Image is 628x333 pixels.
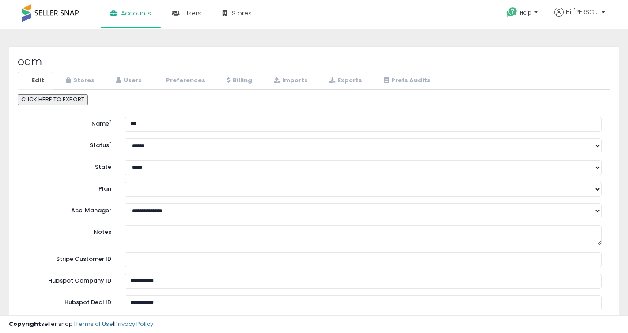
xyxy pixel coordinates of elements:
[54,72,104,90] a: Stores
[76,320,113,328] a: Terms of Use
[262,72,317,90] a: Imports
[18,94,88,105] button: CLICK HERE TO EXPORT
[318,72,371,90] a: Exports
[507,7,518,18] i: Get Help
[9,320,153,329] div: seller snap | |
[20,117,118,128] label: Name
[566,8,599,16] span: Hi [PERSON_NAME]
[20,295,118,307] label: Hubspot Deal ID
[18,72,53,90] a: Edit
[372,72,440,90] a: Prefs Audits
[9,320,41,328] strong: Copyright
[184,9,201,18] span: Users
[18,56,610,67] h2: odm
[20,182,118,193] label: Plan
[20,138,118,150] label: Status
[105,72,151,90] a: Users
[20,252,118,264] label: Stripe Customer ID
[520,9,532,16] span: Help
[216,72,261,90] a: Billing
[20,160,118,172] label: State
[554,8,605,27] a: Hi [PERSON_NAME]
[114,320,153,328] a: Privacy Policy
[20,225,118,237] label: Notes
[121,9,151,18] span: Accounts
[232,9,252,18] span: Stores
[20,274,118,285] label: Hubspot Company ID
[152,72,215,90] a: Preferences
[20,203,118,215] label: Acc. Manager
